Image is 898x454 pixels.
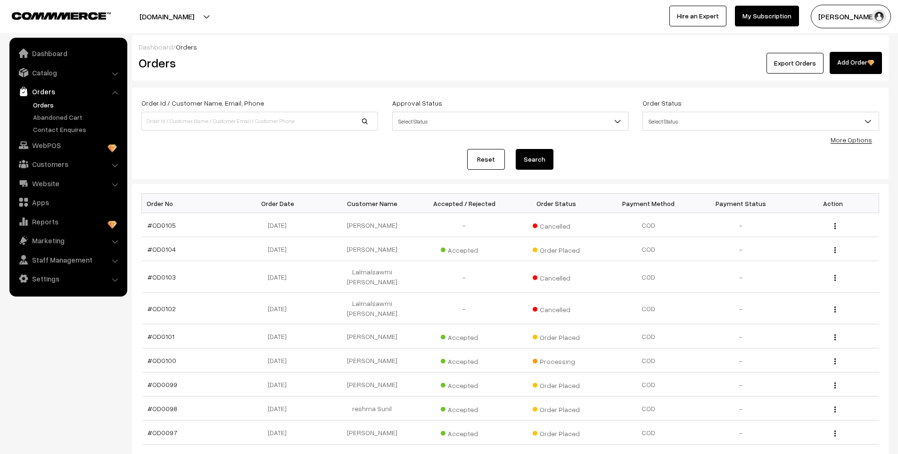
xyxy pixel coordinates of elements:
td: [PERSON_NAME] [326,237,419,261]
span: Orders [176,43,197,51]
td: COD [602,348,695,372]
button: Search [516,149,553,170]
h2: Orders [139,56,377,70]
a: #OD0099 [148,380,177,388]
td: COD [602,261,695,293]
span: Cancelled [533,219,580,231]
img: Menu [834,275,836,281]
td: COD [602,421,695,445]
td: [DATE] [234,421,326,445]
button: [DOMAIN_NAME] [107,5,227,28]
a: Add Order [830,52,882,74]
a: #OD0103 [148,273,176,281]
a: Apps [12,194,124,211]
th: Accepted / Rejected [418,194,511,213]
a: Catalog [12,64,124,81]
label: Order Status [643,98,682,108]
img: Menu [834,430,836,437]
th: Payment Status [695,194,787,213]
th: Order Date [234,194,326,213]
label: Approval Status [392,98,442,108]
td: COD [602,396,695,421]
td: - [418,293,511,324]
span: Accepted [441,243,488,255]
img: Menu [834,247,836,253]
td: [DATE] [234,213,326,237]
a: #OD0098 [148,404,177,413]
button: [PERSON_NAME] [811,5,891,28]
a: Contact Enquires [31,124,124,134]
a: Marketing [12,232,124,249]
td: [DATE] [234,293,326,324]
td: [PERSON_NAME] [326,348,419,372]
td: COD [602,237,695,261]
th: Order Status [511,194,603,213]
td: [DATE] [234,237,326,261]
td: [PERSON_NAME] [326,324,419,348]
th: Payment Method [602,194,695,213]
td: - [695,348,787,372]
img: Menu [834,223,836,229]
span: Accepted [441,402,488,414]
a: #OD0100 [148,356,176,364]
a: #OD0105 [148,221,176,229]
span: Select Status [643,112,879,131]
a: Website [12,175,124,192]
td: COD [602,213,695,237]
span: Order Placed [533,330,580,342]
a: More Options [831,136,872,144]
td: [PERSON_NAME] [326,421,419,445]
div: / [139,42,882,52]
a: Customers [12,156,124,173]
img: Menu [834,382,836,388]
input: Order Id / Customer Name / Customer Email / Customer Phone [141,112,378,131]
span: Order Placed [533,378,580,390]
span: Accepted [441,378,488,390]
a: Staff Management [12,251,124,268]
td: COD [602,372,695,396]
span: Select Status [393,113,628,130]
span: Accepted [441,330,488,342]
img: Menu [834,358,836,364]
td: [DATE] [234,348,326,372]
span: Select Status [392,112,629,131]
a: COMMMERCE [12,9,94,21]
th: Action [787,194,879,213]
button: Export Orders [766,53,824,74]
span: Order Placed [533,402,580,414]
img: user [872,9,886,24]
span: Cancelled [533,271,580,283]
td: Lalmalsawmi [PERSON_NAME] [326,293,419,324]
a: #OD0097 [148,429,177,437]
a: Abandoned Cart [31,112,124,122]
img: Menu [834,306,836,313]
td: - [695,421,787,445]
span: Cancelled [533,302,580,314]
span: Select Status [643,113,879,130]
th: Customer Name [326,194,419,213]
td: - [695,372,787,396]
span: Order Placed [533,426,580,438]
td: - [695,213,787,237]
td: [DATE] [234,261,326,293]
td: [DATE] [234,324,326,348]
a: Hire an Expert [669,6,726,26]
a: Dashboard [139,43,173,51]
a: Reports [12,213,124,230]
td: [PERSON_NAME] [326,213,419,237]
span: Processing [533,354,580,366]
td: - [418,213,511,237]
td: Lalmalsawmi [PERSON_NAME] [326,261,419,293]
th: Order No [142,194,234,213]
span: Accepted [441,354,488,366]
a: Settings [12,270,124,287]
td: - [695,396,787,421]
a: #OD0104 [148,245,176,253]
a: Orders [31,100,124,110]
a: #OD0101 [148,332,174,340]
td: COD [602,293,695,324]
td: COD [602,324,695,348]
td: - [695,324,787,348]
span: Accepted [441,426,488,438]
a: My Subscription [735,6,799,26]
